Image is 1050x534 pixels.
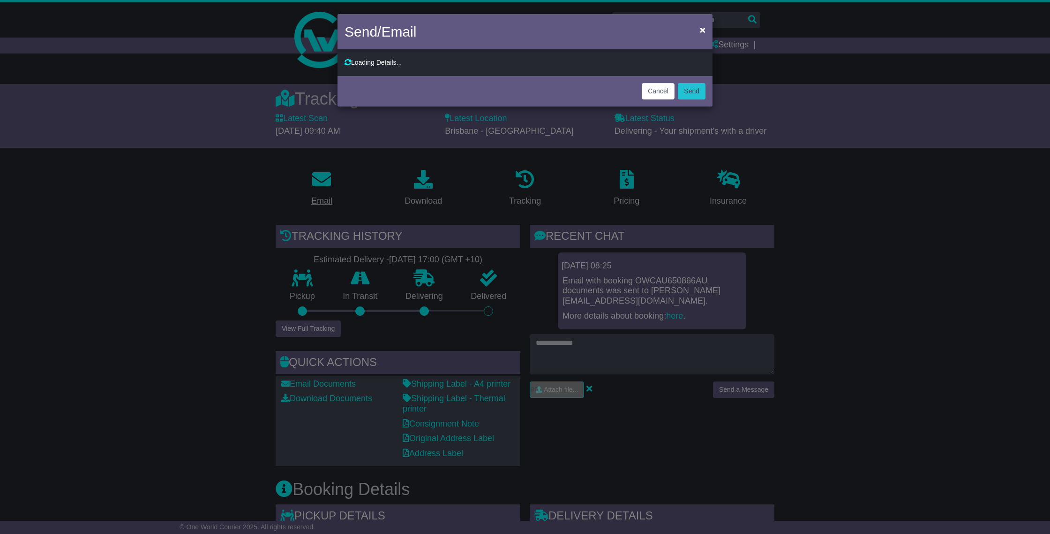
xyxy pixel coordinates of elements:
[345,59,705,67] div: Loading Details...
[700,24,705,35] span: ×
[695,20,710,39] button: Close
[678,83,705,99] button: Send
[642,83,675,99] button: Cancel
[345,21,416,42] h4: Send/Email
